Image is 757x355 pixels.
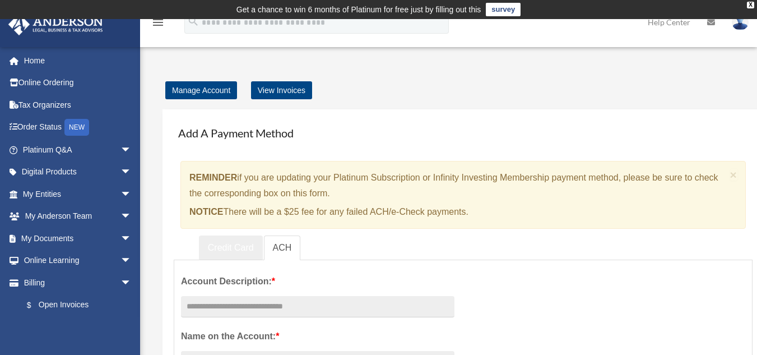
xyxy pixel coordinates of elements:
[180,161,746,229] div: if you are updating your Platinum Subscription or Infinity Investing Membership payment method, p...
[8,116,148,139] a: Order StatusNEW
[8,271,148,294] a: Billingarrow_drop_down
[120,227,143,250] span: arrow_drop_down
[120,271,143,294] span: arrow_drop_down
[189,204,726,220] p: There will be a $25 fee for any failed ACH/e-Check payments.
[189,207,223,216] strong: NOTICE
[8,72,148,94] a: Online Ordering
[120,161,143,184] span: arrow_drop_down
[64,119,89,136] div: NEW
[5,13,106,35] img: Anderson Advisors Platinum Portal
[8,227,148,250] a: My Documentsarrow_drop_down
[730,169,737,181] button: Close
[181,274,454,289] label: Account Description:
[236,3,481,16] div: Get a chance to win 6 months of Platinum for free just by filling out this
[181,329,454,344] label: Name on the Account:
[8,139,148,161] a: Platinum Q&Aarrow_drop_down
[120,250,143,273] span: arrow_drop_down
[151,20,165,29] a: menu
[8,94,148,116] a: Tax Organizers
[120,139,143,162] span: arrow_drop_down
[120,205,143,228] span: arrow_drop_down
[8,49,148,72] a: Home
[8,250,148,272] a: Online Learningarrow_drop_down
[732,14,749,30] img: User Pic
[251,81,312,99] a: View Invoices
[486,3,521,16] a: survey
[199,236,263,261] a: Credit Card
[16,316,148,339] a: Past Invoices
[8,183,148,205] a: My Entitiesarrow_drop_down
[8,205,148,228] a: My Anderson Teamarrow_drop_down
[120,183,143,206] span: arrow_drop_down
[747,2,754,8] div: close
[33,298,39,312] span: $
[174,121,753,145] h4: Add A Payment Method
[264,236,301,261] a: ACH
[187,15,199,27] i: search
[8,161,148,183] a: Digital Productsarrow_drop_down
[16,294,148,317] a: $Open Invoices
[189,173,237,182] strong: REMINDER
[165,81,237,99] a: Manage Account
[151,16,165,29] i: menu
[730,168,737,181] span: ×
